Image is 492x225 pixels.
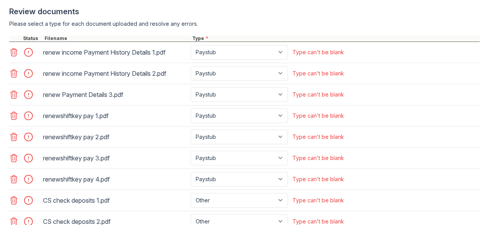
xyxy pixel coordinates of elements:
div: Type can't be blank [293,197,344,204]
div: Type can't be blank [293,175,344,183]
div: Please select a type for each document uploaded and resolve any errors. [9,20,480,28]
div: Type can't be blank [293,48,344,56]
div: renewshiftkey pay 3.pdf [43,152,188,164]
div: Filename [43,35,191,42]
div: Status [22,35,43,42]
div: Type can't be blank [293,91,344,98]
div: renewshiftkey pay 1.pdf [43,110,188,122]
div: renew Payment Details 3.pdf [43,88,188,101]
div: renewshiftkey pay 4.pdf [43,173,188,185]
div: Review documents [9,6,480,17]
div: renew income Payment History Details 2.pdf [43,67,188,80]
div: Type can't be blank [293,112,344,120]
div: CS check deposits 1.pdf [43,194,188,207]
div: Type can't be blank [293,70,344,77]
div: Type can't be blank [293,133,344,141]
div: Type [191,35,480,42]
div: renew income Payment History Details 1.pdf [43,46,188,58]
div: renewshiftkey pay 2.pdf [43,131,188,143]
div: Type can't be blank [293,154,344,162]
